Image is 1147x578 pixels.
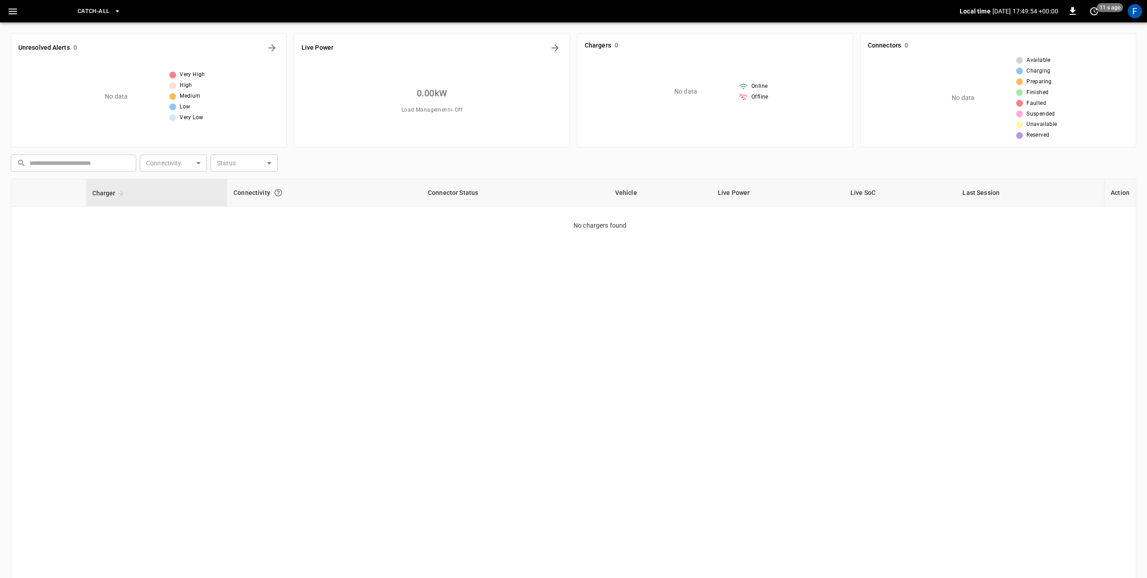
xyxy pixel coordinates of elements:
th: Live Power [711,179,844,207]
th: Action [1104,179,1136,207]
h6: Live Power [302,43,333,53]
p: No chargers found [573,207,1136,230]
button: All Alerts [265,41,279,55]
p: No data [952,93,975,103]
span: Online [751,82,768,91]
span: Preparing [1026,78,1052,86]
span: Faulted [1026,99,1046,108]
p: No data [674,87,697,96]
span: Catch-all [78,6,109,17]
h6: 0 [905,41,908,51]
span: Very High [180,70,205,79]
p: [DATE] 17:49:54 +00:00 [992,7,1058,16]
span: Suspended [1026,110,1055,119]
button: Connection between the charger and our software. [270,185,286,201]
th: Connector Status [422,179,609,207]
span: Charging [1026,67,1050,76]
p: Local time [960,7,991,16]
span: Unavailable [1026,120,1057,129]
span: Very Low [180,113,203,122]
span: Charger [92,188,127,198]
span: Finished [1026,88,1048,97]
span: Load Management = Off [401,106,462,115]
span: Medium [180,92,200,101]
div: Connectivity [233,185,415,201]
button: set refresh interval [1087,4,1101,18]
button: Catch-all [74,3,125,20]
h6: Chargers [585,41,611,51]
span: High [180,81,192,90]
h6: 0 [73,43,77,53]
th: Vehicle [609,179,711,207]
span: Low [180,103,190,112]
span: Offline [751,93,768,102]
p: No data [105,92,128,101]
h6: Unresolved Alerts [18,43,70,53]
span: Reserved [1026,131,1049,140]
span: 11 s ago [1097,3,1123,12]
h6: 0 [615,41,618,51]
h6: Connectors [868,41,901,51]
span: Available [1026,56,1051,65]
th: Last Session [956,179,1104,207]
div: profile-icon [1128,4,1142,18]
th: Live SoC [844,179,957,207]
h6: 0.00 kW [417,86,447,100]
button: Energy Overview [548,41,562,55]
